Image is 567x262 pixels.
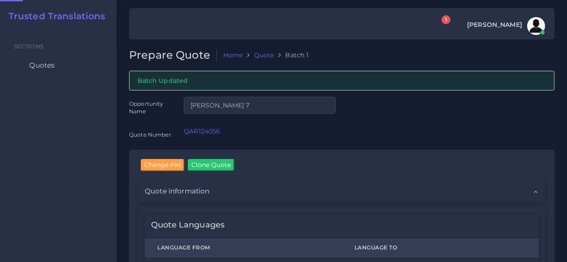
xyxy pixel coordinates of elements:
a: Home [223,51,243,60]
a: Quote [254,51,274,60]
th: Language From [145,239,342,257]
a: Trusted Translations [2,11,105,21]
a: Quotes [7,56,110,75]
label: Quote Number [129,131,171,138]
a: QAR124056 [184,127,220,135]
span: Quotes [29,60,55,70]
span: [PERSON_NAME] [467,21,522,28]
span: Quote information [145,186,209,196]
li: Batch 1 [274,51,308,60]
a: 1 [433,20,449,32]
div: Quote information [139,180,545,202]
input: Change PM [141,159,184,171]
h4: Quote Languages [151,220,225,230]
th: Language To [342,239,539,257]
span: 1 [441,15,450,24]
div: Batch Updated [129,71,554,90]
input: Clone Quote [188,159,234,171]
a: [PERSON_NAME]avatar [463,17,548,35]
h2: Prepare Quote [129,49,217,62]
label: Opportunity Name [129,100,171,116]
img: avatar [527,17,545,35]
span: Sections [14,43,43,50]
